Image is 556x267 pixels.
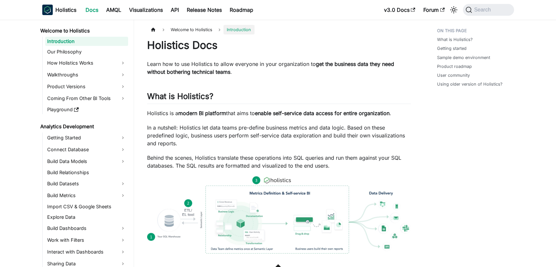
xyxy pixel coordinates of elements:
a: Analytics Development [38,122,128,131]
span: Search [472,7,495,13]
a: Getting started [437,45,467,51]
nav: Breadcrumbs [147,25,411,34]
span: Introduction [223,25,254,34]
a: Build Datasets [45,178,128,189]
a: Release Notes [183,5,226,15]
p: Learn how to use Holistics to allow everyone in your organization to . [147,60,411,76]
button: Switch between dark and light mode (currently system mode) [449,5,459,15]
nav: Docs sidebar [36,20,134,267]
a: Work with Filters [45,235,128,245]
a: Product Versions [45,81,128,92]
h1: Holistics Docs [147,39,411,52]
a: Playground [45,105,128,114]
a: User community [437,72,470,78]
b: Holistics [55,6,76,14]
a: Forum [419,5,449,15]
a: Product roadmap [437,63,472,70]
a: API [167,5,183,15]
a: Visualizations [125,5,167,15]
a: What is Holistics? [437,36,473,43]
a: Build Relationships [45,168,128,177]
a: How Holistics Works [45,58,128,68]
a: Interact with Dashboards [45,247,128,257]
img: Holistics [42,5,53,15]
a: Getting Started [45,133,128,143]
a: Build Metrics [45,190,128,201]
a: HolisticsHolisticsHolistics [42,5,76,15]
a: Explore Data [45,213,128,222]
a: Build Dashboards [45,223,128,234]
button: Search (Command+K) [463,4,514,16]
a: Docs [82,5,102,15]
a: Connect Database [45,144,128,155]
a: Introduction [45,37,128,46]
a: Welcome to Holistics [38,26,128,35]
a: Using older version of Holistics? [437,81,503,87]
strong: enable self-service data access for entire organization [255,110,390,116]
a: Our Philosophy [45,47,128,56]
p: Holistics is a that aims to . [147,109,411,117]
img: How Holistics fits in your Data Stack [147,176,411,254]
a: AMQL [102,5,125,15]
span: Welcome to Holistics [167,25,216,34]
a: v3.0 Docs [380,5,419,15]
strong: modern BI platform [178,110,226,116]
a: Walkthroughs [45,70,128,80]
a: Build Data Models [45,156,128,167]
a: Coming From Other BI Tools [45,93,128,104]
a: Roadmap [226,5,257,15]
p: In a nutshell: Holistics let data teams pre-define business metrics and data logic. Based on thes... [147,124,411,147]
p: Behind the scenes, Holistics translate these operations into SQL queries and run them against you... [147,154,411,170]
h2: What is Holistics? [147,92,411,104]
a: Import CSV & Google Sheets [45,202,128,211]
a: Sample demo environment [437,54,490,61]
a: Home page [147,25,160,34]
